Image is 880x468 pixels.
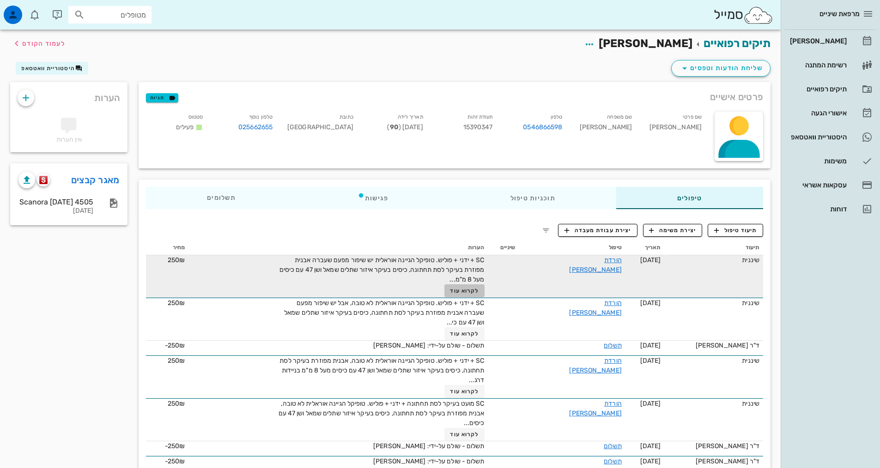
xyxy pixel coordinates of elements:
[27,7,33,13] span: תג
[71,173,120,187] a: מאגר קבצים
[784,54,876,76] a: רשימת המתנה
[604,457,622,465] a: תשלום
[450,431,479,438] span: לקרוא עוד
[569,357,621,374] a: הורדת [PERSON_NAME]
[21,65,75,72] span: היסטוריית וואטסאפ
[819,10,860,18] span: מרפאת שיניים
[604,442,622,450] a: תשלום
[625,240,664,255] th: תאריך
[640,357,661,365] span: [DATE]
[450,288,479,294] span: לקרוא עוד
[444,385,485,398] button: לקרוא עוד
[788,61,847,69] div: רשימת המתנה
[671,60,771,77] button: שליחת הודעות וטפסים
[640,299,661,307] span: [DATE]
[704,37,771,50] a: תיקים רפואיים
[176,123,194,131] span: פעילים
[463,123,493,131] span: 15390347
[784,150,876,172] a: משימות
[710,90,763,104] span: פרטים אישיים
[387,123,423,131] span: [DATE] ( )
[668,356,759,366] div: שיננית
[640,342,661,349] span: [DATE]
[207,195,236,201] span: תשלומים
[714,226,757,234] span: תיעוד טיפול
[37,174,50,186] button: scanora logo
[284,299,485,326] span: SC + ידני + פוליש. טופיקל הגיינה אוראלית לא טובה, אבל יש שיפור מפעם שעברה אבנית מפוזרת בעיקר לסת ...
[168,299,185,307] span: 250₪
[373,342,484,349] span: תשלום - שולם על-ידי: [PERSON_NAME]
[788,205,847,213] div: דוחות
[168,400,185,408] span: 250₪
[569,299,621,317] a: הורדת [PERSON_NAME]
[444,327,485,340] button: לקרוא עוד
[551,114,563,120] small: טלפון
[683,114,702,120] small: שם פרטי
[599,37,692,50] span: [PERSON_NAME]
[249,114,273,120] small: טלפון נוסף
[558,224,637,237] button: יצירת עבודת מעבדה
[165,342,185,349] span: ‎-250₪
[523,122,562,132] a: 0546866598
[788,133,847,141] div: היסטוריית וואטסאפ
[450,388,479,395] span: לקרוא עוד
[784,174,876,196] a: עסקאות אשראי
[449,187,616,209] div: תוכניות טיפול
[188,114,203,120] small: סטטוס
[640,400,661,408] span: [DATE]
[788,37,847,45] div: [PERSON_NAME]
[279,400,485,427] span: SC מועט בעיקר לסת תחתונה + ידני + פוליש. טופיקל הגיינה אוראלית לא טובה, אבנית מפוזרת בעיקר לסת תח...
[604,342,622,349] a: תשלום
[16,62,88,75] button: היסטוריית וואטסאפ
[450,330,479,337] span: לקרוא עוד
[146,93,178,102] button: תגיות
[168,357,185,365] span: 250₪
[679,63,763,74] span: שליחת הודעות וטפסים
[11,35,65,52] button: לעמוד הקודם
[56,136,82,144] span: אין הערות
[146,240,188,255] th: מחיר
[668,456,759,466] div: ד"ר [PERSON_NAME]
[188,240,488,255] th: הערות
[668,441,759,451] div: ד"ר [PERSON_NAME]
[616,187,763,209] div: טיפולים
[519,240,625,255] th: טיפול
[640,256,661,264] span: [DATE]
[570,110,639,138] div: [PERSON_NAME]
[714,5,773,25] div: סמייל
[607,114,632,120] small: שם משפחה
[639,110,709,138] div: [PERSON_NAME]
[22,40,65,48] span: לעמוד הקודם
[784,30,876,52] a: [PERSON_NAME]
[165,457,185,465] span: ‎-250₪
[788,181,847,189] div: עסקאות אשראי
[569,400,621,417] a: הורדת [PERSON_NAME]
[784,78,876,100] a: תיקים רפואיים
[569,256,621,274] a: הורדת [PERSON_NAME]
[444,428,485,441] button: לקרוא עוד
[18,207,93,215] div: [DATE]
[398,114,423,120] small: תאריך לידה
[640,457,661,465] span: [DATE]
[668,341,759,350] div: ד"ר [PERSON_NAME]
[18,198,93,206] div: Scanora [DATE] 4505
[238,122,273,132] a: 025662655
[668,298,759,308] div: שיננית
[10,82,127,109] div: הערות
[784,126,876,148] a: היסטוריית וואטסאפ
[784,102,876,124] a: אישורי הגעה
[643,224,703,237] button: יצירת משימה
[444,284,485,297] button: לקרוא עוד
[390,123,399,131] strong: 90
[788,157,847,165] div: משימות
[488,240,519,255] th: שיניים
[649,226,696,234] span: יצירת משימה
[340,114,353,120] small: כתובת
[668,255,759,265] div: שיננית
[788,109,847,117] div: אישורי הגעה
[279,357,484,384] span: SC + ידני + פוליש. טופיקל הגיינה אוראלית לא טובה, אבנית מפוזרת בעיקר לסת תחתונה, כיסים בעיקר איזו...
[664,240,763,255] th: תיעוד
[297,187,449,209] div: פגישות
[743,6,773,24] img: SmileCloud logo
[150,94,174,102] span: תגיות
